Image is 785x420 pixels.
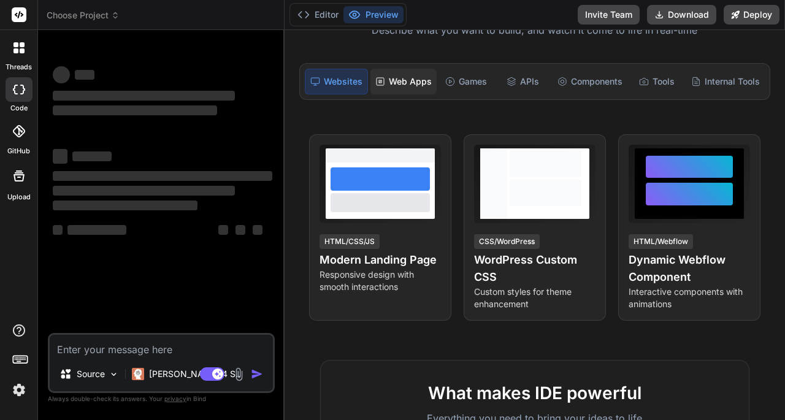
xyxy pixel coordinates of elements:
span: ‌ [72,151,112,161]
span: ‌ [53,149,67,164]
span: ‌ [53,66,70,83]
div: HTML/Webflow [629,234,693,249]
div: Internal Tools [686,69,765,94]
img: Claude 4 Sonnet [132,368,144,380]
div: Web Apps [370,69,437,94]
button: Preview [343,6,404,23]
label: threads [6,62,32,72]
span: ‌ [253,225,262,235]
p: Interactive components with animations [629,286,750,310]
p: Describe what you want to build, and watch it come to life in real-time [292,23,778,39]
button: Invite Team [578,5,640,25]
span: ‌ [53,200,197,210]
span: ‌ [218,225,228,235]
span: ‌ [53,171,272,181]
img: attachment [232,367,246,381]
span: ‌ [53,186,235,196]
div: Websites [305,69,368,94]
span: ‌ [53,91,235,101]
span: Choose Project [47,9,120,21]
p: Custom styles for theme enhancement [474,286,595,310]
div: Tools [630,69,684,94]
p: Responsive design with smooth interactions [320,269,441,293]
p: Source [77,368,105,380]
h2: What makes IDE powerful [340,380,729,406]
button: Editor [293,6,343,23]
h4: WordPress Custom CSS [474,251,595,286]
button: Download [647,5,716,25]
label: code [10,103,28,113]
div: Games [439,69,493,94]
img: Pick Models [109,369,119,380]
div: HTML/CSS/JS [320,234,380,249]
span: ‌ [235,225,245,235]
span: ‌ [75,70,94,80]
div: Components [553,69,627,94]
img: settings [9,380,29,400]
span: ‌ [67,225,126,235]
span: ‌ [53,105,217,115]
h4: Modern Landing Page [320,251,441,269]
div: APIs [496,69,549,94]
p: [PERSON_NAME] 4 S.. [149,368,240,380]
label: GitHub [7,146,30,156]
button: Deploy [724,5,779,25]
label: Upload [7,192,31,202]
span: privacy [164,395,186,402]
div: CSS/WordPress [474,234,540,249]
h4: Dynamic Webflow Component [629,251,750,286]
img: icon [251,368,263,380]
span: ‌ [53,225,63,235]
p: Always double-check its answers. Your in Bind [48,393,275,405]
